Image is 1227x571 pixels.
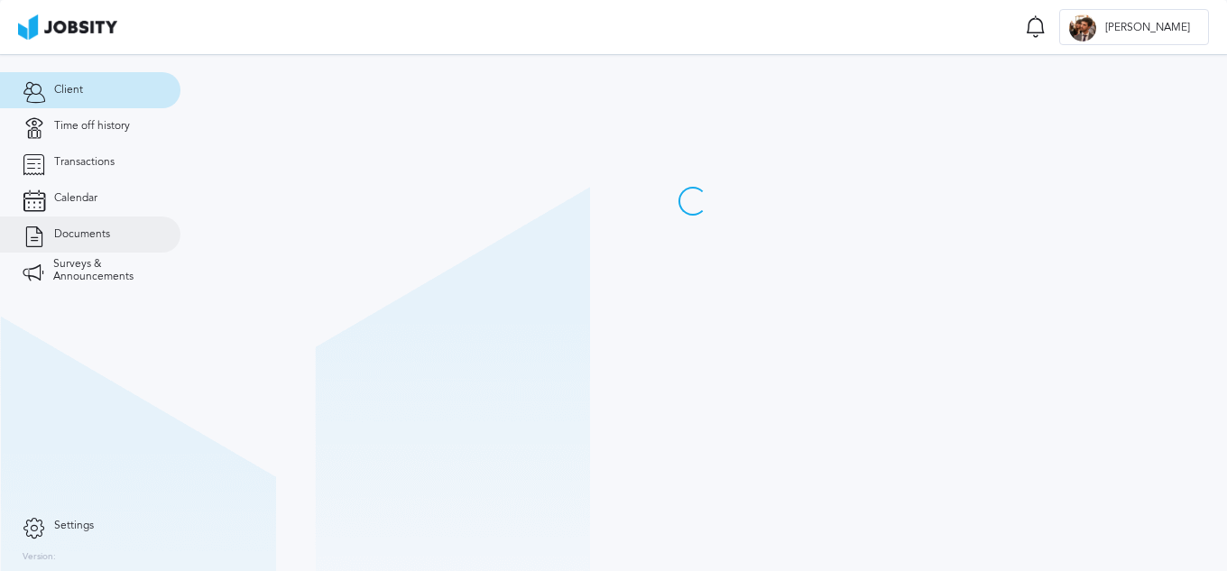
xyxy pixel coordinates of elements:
span: Settings [54,520,94,532]
img: ab4bad089aa723f57921c736e9817d99.png [18,14,117,40]
span: Time off history [54,120,130,133]
span: Calendar [54,192,97,205]
span: Client [54,84,83,97]
span: Surveys & Announcements [53,258,158,283]
div: F [1069,14,1096,41]
span: Transactions [54,156,115,169]
label: Version: [23,552,56,563]
span: [PERSON_NAME] [1096,22,1199,34]
button: F[PERSON_NAME] [1059,9,1209,45]
span: Documents [54,228,110,241]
